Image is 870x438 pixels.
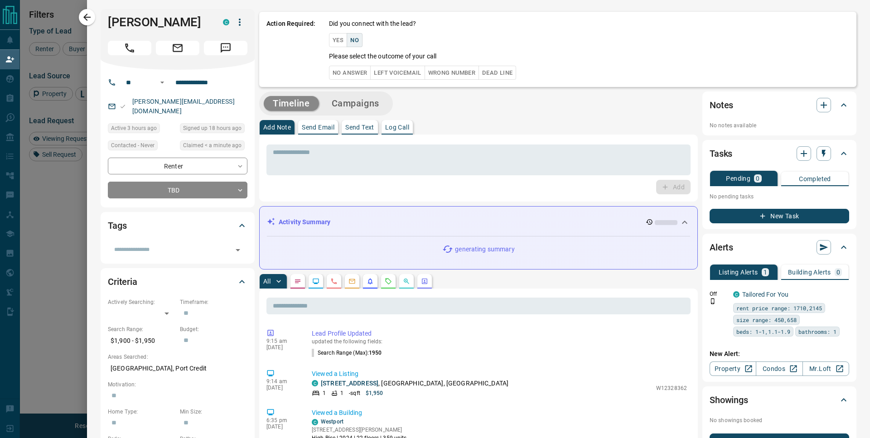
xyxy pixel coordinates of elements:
[312,369,687,379] p: Viewed a Listing
[321,380,378,387] a: [STREET_ADDRESS]
[710,190,849,203] p: No pending tasks
[108,182,247,198] div: TBD
[312,380,318,386] div: condos.ca
[710,298,716,304] svg: Push Notification Only
[279,217,330,227] p: Activity Summary
[710,240,733,255] h2: Alerts
[266,19,315,80] p: Action Required:
[710,94,849,116] div: Notes
[385,124,409,130] p: Log Call
[266,385,298,391] p: [DATE]
[111,141,155,150] span: Contacted - Never
[108,325,175,333] p: Search Range:
[798,327,836,336] span: bathrooms: 1
[180,408,247,416] p: Min Size:
[302,124,334,130] p: Send Email
[180,325,247,333] p: Budget:
[312,419,318,425] div: condos.ca
[349,389,360,397] p: - sqft
[403,278,410,285] svg: Opportunities
[742,291,788,298] a: Tailored For You
[799,176,831,182] p: Completed
[108,215,247,236] div: Tags
[312,278,319,285] svg: Lead Browsing Activity
[736,327,790,336] span: beds: 1-1,1.1-1.9
[180,123,247,136] div: Wed Aug 13 2025
[329,33,347,47] button: Yes
[312,349,382,357] p: Search Range (Max) :
[321,419,343,425] a: Westport
[263,124,291,130] p: Add Note
[421,278,428,285] svg: Agent Actions
[266,417,298,424] p: 6:35 pm
[323,389,326,397] p: 1
[312,426,407,434] p: [STREET_ADDRESS][PERSON_NAME]
[312,338,687,345] p: updated the following fields:
[764,269,767,275] p: 1
[111,124,157,133] span: Active 3 hours ago
[756,175,759,182] p: 0
[329,66,371,80] button: No Answer
[108,361,247,376] p: [GEOGRAPHIC_DATA], Port Credit
[802,361,849,376] a: Mr.Loft
[710,209,849,223] button: New Task
[108,333,175,348] p: $1,900 - $1,950
[348,278,356,285] svg: Emails
[710,143,849,164] div: Tasks
[340,389,343,397] p: 1
[656,384,687,392] p: W12328362
[323,96,388,111] button: Campaigns
[710,236,849,258] div: Alerts
[347,33,362,47] button: No
[204,41,247,55] span: Message
[183,141,242,150] span: Claimed < a minute ago
[710,389,849,411] div: Showings
[736,303,822,313] span: rent price range: 1710,2145
[312,408,687,418] p: Viewed a Building
[425,66,479,80] button: Wrong Number
[108,271,247,293] div: Criteria
[108,41,151,55] span: Call
[266,338,298,344] p: 9:15 am
[733,291,739,298] div: condos.ca
[108,218,126,233] h2: Tags
[367,278,374,285] svg: Listing Alerts
[345,124,374,130] p: Send Text
[329,52,436,61] p: Please select the outcome of your call
[370,66,425,80] button: Left Voicemail
[726,175,750,182] p: Pending
[108,298,175,306] p: Actively Searching:
[108,353,247,361] p: Areas Searched:
[710,121,849,130] p: No notes available
[719,269,758,275] p: Listing Alerts
[710,146,732,161] h2: Tasks
[157,77,168,88] button: Open
[183,124,242,133] span: Signed up 18 hours ago
[385,278,392,285] svg: Requests
[321,379,508,388] p: , [GEOGRAPHIC_DATA], [GEOGRAPHIC_DATA]
[366,389,383,397] p: $1,950
[108,15,209,29] h1: [PERSON_NAME]
[266,344,298,351] p: [DATE]
[263,278,271,284] p: All
[108,408,175,416] p: Home Type:
[266,424,298,430] p: [DATE]
[736,315,797,324] span: size range: 450,658
[108,158,247,174] div: Renter
[329,19,416,29] p: Did you connect with the lead?
[710,361,756,376] a: Property
[710,290,728,298] p: Off
[266,378,298,385] p: 9:14 am
[369,350,382,356] span: 1950
[330,278,338,285] svg: Calls
[108,380,247,389] p: Motivation:
[132,98,235,115] a: [PERSON_NAME][EMAIL_ADDRESS][DOMAIN_NAME]
[710,393,748,407] h2: Showings
[788,269,831,275] p: Building Alerts
[156,41,199,55] span: Email
[478,66,516,80] button: Dead Line
[180,140,247,153] div: Thu Aug 14 2025
[455,245,514,254] p: generating summary
[710,349,849,359] p: New Alert:
[836,269,840,275] p: 0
